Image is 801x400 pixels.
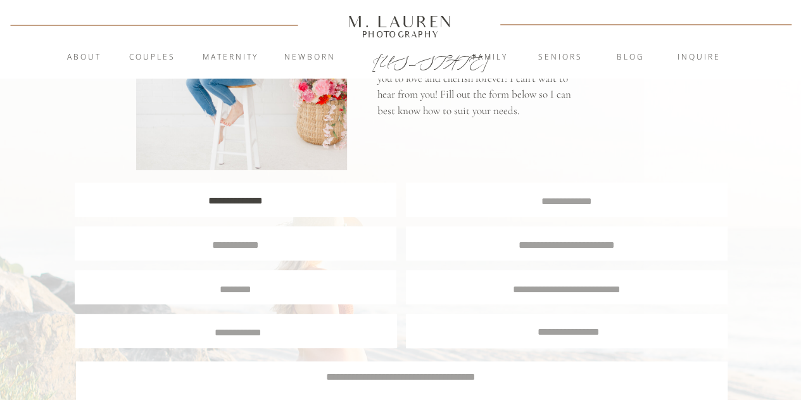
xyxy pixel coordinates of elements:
[310,15,491,29] a: M. Lauren
[372,52,430,67] a: [US_STATE]
[118,51,187,64] a: Couples
[196,51,265,64] a: Maternity
[596,51,665,64] a: blog
[526,51,595,64] a: Seniors
[343,31,459,37] a: Photography
[377,22,586,129] p: I'm so excited that you are considering to trust me with capturing your precious memories! I prom...
[456,51,524,64] a: Family
[665,51,733,64] a: inquire
[276,51,344,64] a: Newborn
[60,51,109,64] a: About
